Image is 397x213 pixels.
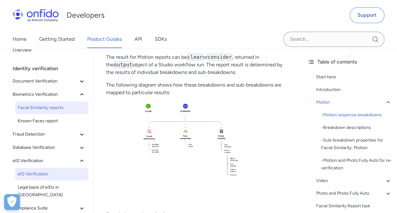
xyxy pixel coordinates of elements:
a: Known Faces report [15,115,88,127]
button: Database Verification [10,141,88,154]
a: eID Verification [15,168,88,180]
span: eID Verification [18,170,86,178]
a: API [135,30,142,48]
a: Legal basis of eIDs in [GEOGRAPHIC_DATA] [15,181,88,201]
p: The result for Motion reports can be or , returned in the object of a Studio workflow run. The re... [106,53,290,76]
input: Onfido search input field [283,32,384,47]
span: Fraud Detection [13,131,78,138]
button: Document Verification [10,75,88,88]
a: Support [350,7,384,23]
a: Photo and Photo Fully Auto [316,190,392,197]
button: Open Preferences [4,194,20,210]
div: Cookie Preferences [4,194,20,210]
code: consider [207,54,232,60]
button: Biometrics Verification [10,88,88,101]
img: Onfido Logo [13,9,59,21]
span: Database Verification [13,144,78,151]
span: Document Verification [13,77,78,85]
span: eID Verification [13,157,78,165]
h1: Developers [67,10,105,20]
p: The following diagram shows how these breakdowns and sub-breakdowns are mapped to particular resu... [106,81,290,96]
div: Table of contents [307,58,392,66]
div: - Breakdown descriptions [321,124,392,131]
a: -Motion and Photo Fully Auto for re-verification [321,157,392,172]
a: Start here [316,73,392,81]
a: -Sub-breakdown properties for Facial Similarity: Motion [321,137,392,152]
a: Home [13,30,27,48]
div: - Motion and Photo Fully Auto for re-verification [321,157,392,172]
span: Known Faces report [18,117,86,125]
a: -Breakdown descriptions [321,124,392,131]
a: Facial Similarity Report task [316,202,392,210]
button: eID Verification [10,155,88,167]
a: -Motion response breakdowns [321,111,392,119]
a: Overview [10,44,88,57]
code: output [114,61,133,68]
code: clear [187,54,203,60]
a: Video [316,177,392,185]
span: Compliance Suite [13,204,78,212]
img: Face Motion breakdown tree [106,101,290,197]
button: Fraud Detection [10,128,88,141]
div: - Sub-breakdown properties for Facial Similarity: Motion [321,137,392,152]
a: Facial Similarity reports [15,101,88,114]
a: Getting Started [39,30,75,48]
span: Biometrics Verification [13,91,78,98]
a: SDKs [155,30,167,48]
a: Motion [316,99,392,106]
a: Introduction [316,86,392,94]
span: Facial Similarity reports [18,104,86,112]
a: Product Guides [87,30,122,48]
span: Overview [13,46,86,54]
div: - Motion response breakdowns [321,111,392,119]
div: Identity verification [13,62,91,75]
span: Legal basis of eIDs in [GEOGRAPHIC_DATA] [18,184,86,199]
